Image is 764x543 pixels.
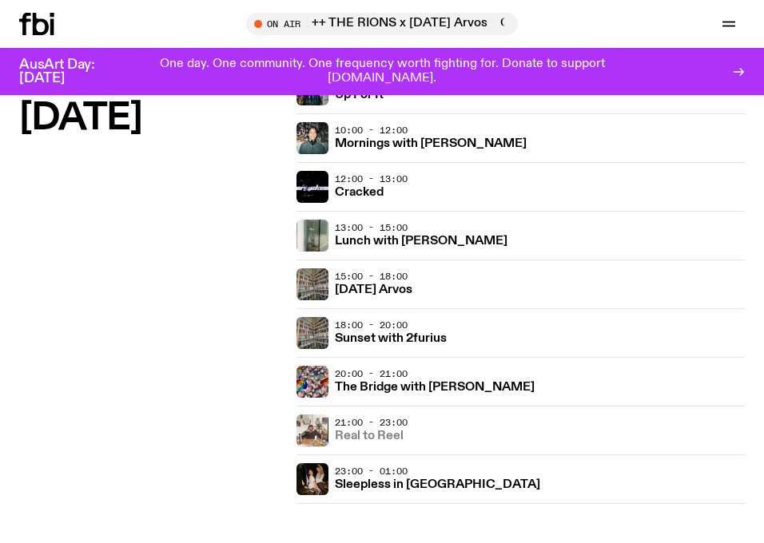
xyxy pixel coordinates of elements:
[335,330,447,345] a: Sunset with 2furius
[335,221,408,234] span: 13:00 - 15:00
[335,138,527,150] h3: Mornings with [PERSON_NAME]
[335,135,527,150] a: Mornings with [PERSON_NAME]
[335,184,384,199] a: Cracked
[335,367,408,380] span: 20:00 - 21:00
[296,122,328,154] img: Radio presenter Ben Hansen sits in front of a wall of photos and an fbi radio sign. Film photo. B...
[335,427,404,442] a: Real to Reel
[335,430,404,442] h3: Real to Reel
[335,187,384,199] h3: Cracked
[335,476,540,491] a: Sleepless in [GEOGRAPHIC_DATA]
[335,232,507,248] a: Lunch with [PERSON_NAME]
[296,463,328,495] img: Marcus Whale is on the left, bent to his knees and arching back with a gleeful look his face He i...
[335,89,384,101] h3: Up For It
[296,171,328,203] img: Logo for Podcast Cracked. Black background, with white writing, with glass smashing graphics
[335,416,408,429] span: 21:00 - 23:00
[335,284,412,296] h3: [DATE] Arvos
[335,382,535,394] h3: The Bridge with [PERSON_NAME]
[246,13,518,35] button: On AirCONVENIENCE STORE ++ THE RIONS x [DATE] ArvosCONVENIENCE STORE ++ THE RIONS x [DATE] Arvos
[335,236,507,248] h3: Lunch with [PERSON_NAME]
[335,379,535,394] a: The Bridge with [PERSON_NAME]
[335,270,408,283] span: 15:00 - 18:00
[296,414,328,446] img: Jasper Craig Adams holds a vintage camera to his eye, obscuring his face. He is wearing a grey ju...
[296,317,328,349] img: A corner shot of the fbi music library
[335,319,408,331] span: 18:00 - 20:00
[335,333,447,345] h3: Sunset with 2furius
[134,57,630,85] p: One day. One community. One frequency worth fighting for. Donate to support [DOMAIN_NAME].
[19,58,121,85] h3: AusArt Day: [DATE]
[335,172,408,185] span: 12:00 - 13:00
[335,281,412,296] a: [DATE] Arvos
[19,101,284,137] h2: [DATE]
[335,124,408,137] span: 10:00 - 12:00
[335,465,408,478] span: 23:00 - 01:00
[296,268,328,300] img: A corner shot of the fbi music library
[335,479,540,491] h3: Sleepless in [GEOGRAPHIC_DATA]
